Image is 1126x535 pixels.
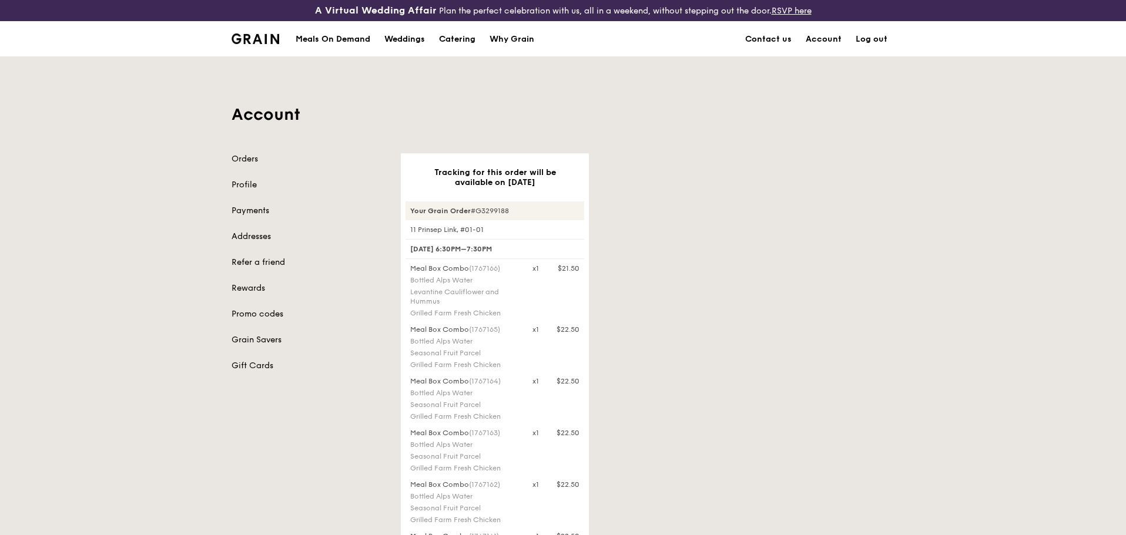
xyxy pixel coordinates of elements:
[232,334,387,346] a: Grain Savers
[232,282,387,294] a: Rewards
[532,264,539,273] div: x1
[410,452,518,461] div: Seasonal Fruit Parcel
[557,480,579,489] div: $22.50
[224,5,902,16] div: Plan the perfect celebration with us, all in a weekend, without stepping out the door.
[384,22,425,57] div: Weddings
[410,492,518,501] div: Bottled Alps Water
[532,376,539,386] div: x1
[469,480,500,489] span: (1767162)
[410,325,518,334] div: Meal Box Combo
[377,22,432,57] a: Weddings
[410,337,518,346] div: Bottled Alps Water
[558,264,579,273] div: $21.50
[406,225,584,234] div: 11 Prinsep Link, #01-01
[232,179,387,191] a: Profile
[410,360,518,369] div: Grilled Farm Fresh Chicken
[557,428,579,438] div: $22.50
[410,388,518,398] div: Bottled Alps Water
[315,5,437,16] h3: A Virtual Wedding Affair
[469,429,500,437] span: (1767163)
[532,480,539,489] div: x1
[406,201,584,220] div: #G3299188
[232,360,387,372] a: Gift Cards
[232,153,387,165] a: Orders
[410,480,518,489] div: Meal Box Combo
[772,6,812,16] a: RSVP here
[410,275,518,285] div: Bottled Alps Water
[849,22,894,57] a: Log out
[799,22,849,57] a: Account
[296,22,370,57] div: Meals On Demand
[410,308,518,318] div: Grilled Farm Fresh Chicken
[432,22,482,57] a: Catering
[406,239,584,259] div: [DATE] 6:30PM–7:30PM
[469,325,500,334] span: (1767165)
[410,287,518,306] div: Levantine Cauliflower and Hummus
[410,515,518,524] div: Grilled Farm Fresh Chicken
[232,308,387,320] a: Promo codes
[420,167,570,187] h3: Tracking for this order will be available on [DATE]
[410,348,518,358] div: Seasonal Fruit Parcel
[232,231,387,243] a: Addresses
[410,207,471,215] strong: Your Grain Order
[410,264,518,273] div: Meal Box Combo
[232,257,387,268] a: Refer a friend
[410,463,518,473] div: Grilled Farm Fresh Chicken
[532,325,539,334] div: x1
[439,22,475,57] div: Catering
[482,22,541,57] a: Why Grain
[410,376,518,386] div: Meal Box Combo
[469,264,500,272] span: (1767166)
[232,33,279,44] img: Grain
[410,400,518,409] div: Seasonal Fruit Parcel
[557,325,579,334] div: $22.50
[410,503,518,513] div: Seasonal Fruit Parcel
[410,428,518,438] div: Meal Box Combo
[738,22,799,57] a: Contact us
[232,104,894,125] h1: Account
[410,412,518,421] div: Grilled Farm Fresh Chicken
[232,205,387,217] a: Payments
[490,22,534,57] div: Why Grain
[532,428,539,438] div: x1
[469,377,501,385] span: (1767164)
[410,440,518,449] div: Bottled Alps Water
[557,376,579,386] div: $22.50
[232,21,279,56] a: GrainGrain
